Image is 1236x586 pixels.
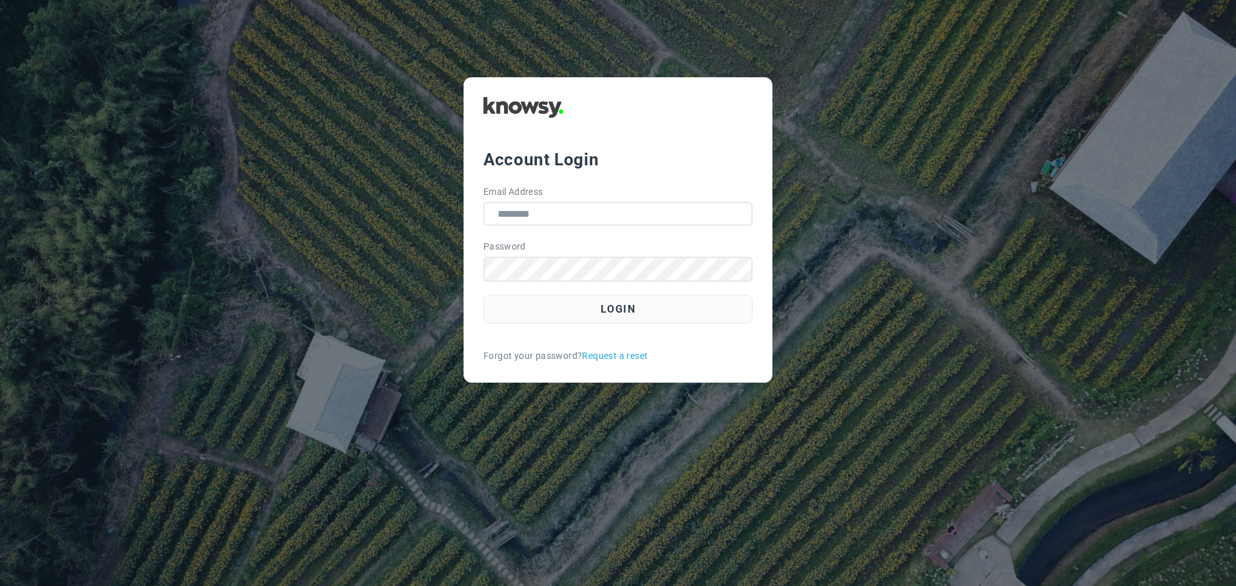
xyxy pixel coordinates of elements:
[483,295,753,324] button: Login
[483,240,526,253] label: Password
[582,349,648,363] a: Request a reset
[483,185,543,199] label: Email Address
[483,148,753,171] div: Account Login
[483,349,753,363] div: Forgot your password?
